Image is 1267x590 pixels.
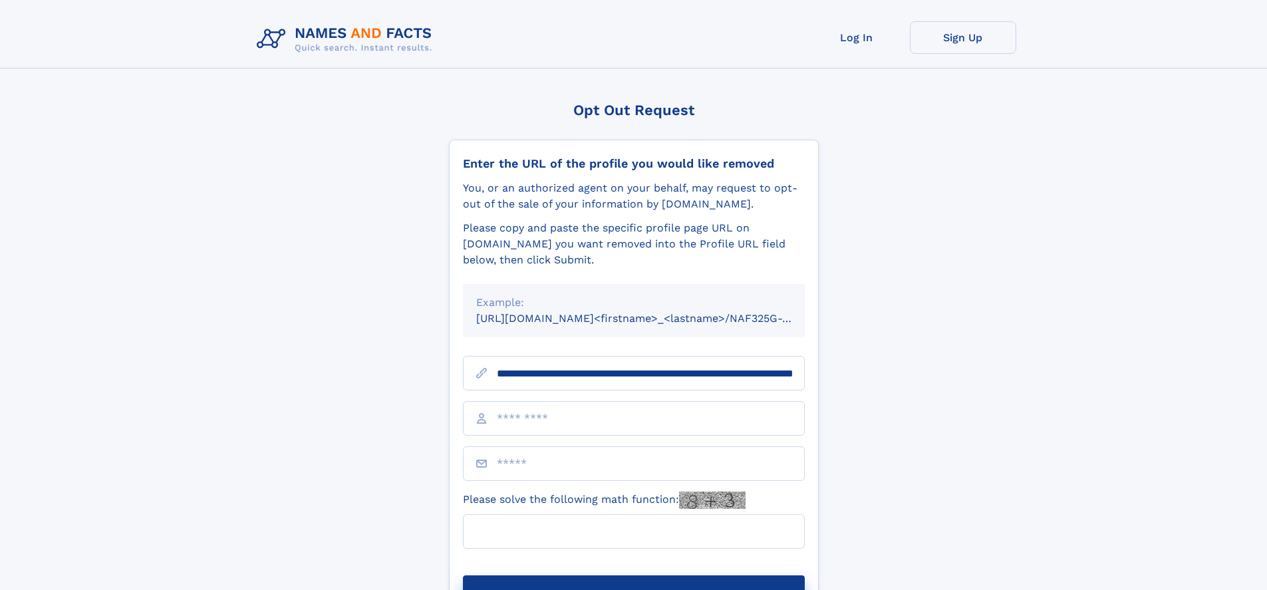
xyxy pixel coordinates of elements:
[463,156,805,171] div: Enter the URL of the profile you would like removed
[476,295,791,311] div: Example:
[251,21,443,57] img: Logo Names and Facts
[449,102,819,118] div: Opt Out Request
[463,492,746,509] label: Please solve the following math function:
[463,220,805,268] div: Please copy and paste the specific profile page URL on [DOMAIN_NAME] you want removed into the Pr...
[476,312,830,325] small: [URL][DOMAIN_NAME]<firstname>_<lastname>/NAF325G-xxxxxxxx
[910,21,1016,54] a: Sign Up
[463,180,805,212] div: You, or an authorized agent on your behalf, may request to opt-out of the sale of your informatio...
[803,21,910,54] a: Log In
